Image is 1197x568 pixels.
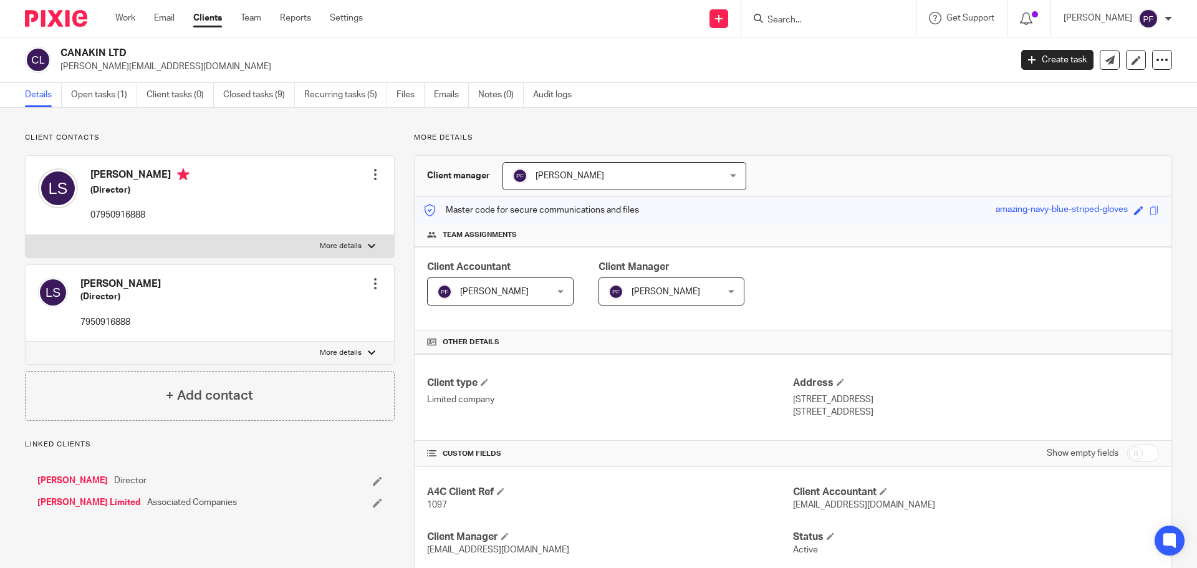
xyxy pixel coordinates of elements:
label: Show empty fields [1047,447,1118,460]
img: svg%3E [38,168,78,208]
h5: (Director) [80,291,161,303]
a: Recurring tasks (5) [304,83,387,107]
a: Files [397,83,425,107]
a: Settings [330,12,363,24]
h4: Client Accountant [793,486,1159,499]
h4: A4C Client Ref [427,486,793,499]
img: svg%3E [512,168,527,183]
p: More details [414,133,1172,143]
a: Notes (0) [478,83,524,107]
span: [EMAIL_ADDRESS][DOMAIN_NAME] [427,546,569,554]
span: [EMAIL_ADDRESS][DOMAIN_NAME] [793,501,935,509]
p: [STREET_ADDRESS] [793,406,1159,418]
a: Reports [280,12,311,24]
h3: Client manager [427,170,490,182]
span: [PERSON_NAME] [632,287,700,296]
span: 1097 [427,501,447,509]
a: Audit logs [533,83,581,107]
span: Client Accountant [427,262,511,272]
a: Work [115,12,135,24]
a: Email [154,12,175,24]
h4: Client type [427,377,793,390]
h4: Status [793,531,1159,544]
img: svg%3E [38,277,68,307]
a: Clients [193,12,222,24]
img: Pixie [25,10,87,27]
span: Team assignments [443,230,517,240]
span: Client Manager [598,262,670,272]
h4: Client Manager [427,531,793,544]
a: Client tasks (0) [147,83,214,107]
a: [PERSON_NAME] Limited [37,496,141,509]
h4: [PERSON_NAME] [80,277,161,291]
span: Active [793,546,818,554]
h5: (Director) [90,184,190,196]
span: Associated Companies [147,496,237,509]
span: Other details [443,337,499,347]
a: Create task [1021,50,1094,70]
img: svg%3E [608,284,623,299]
span: Director [114,474,147,487]
input: Search [766,15,878,26]
div: amazing-navy-blue-striped-gloves [996,203,1128,218]
p: Limited company [427,393,793,406]
h4: [PERSON_NAME] [90,168,190,184]
p: [PERSON_NAME][EMAIL_ADDRESS][DOMAIN_NAME] [60,60,1002,73]
a: Team [241,12,261,24]
span: [PERSON_NAME] [536,171,604,180]
p: [STREET_ADDRESS] [793,393,1159,406]
span: Get Support [946,14,994,22]
i: Primary [177,168,190,181]
img: svg%3E [1138,9,1158,29]
p: Client contacts [25,133,395,143]
p: Linked clients [25,440,395,450]
p: [PERSON_NAME] [1064,12,1132,24]
a: [PERSON_NAME] [37,474,108,487]
p: Master code for secure communications and files [424,204,639,216]
h2: CANAKIN LTD [60,47,814,60]
a: Open tasks (1) [71,83,137,107]
span: [PERSON_NAME] [460,287,529,296]
a: Closed tasks (9) [223,83,295,107]
h4: Address [793,377,1159,390]
a: Details [25,83,62,107]
p: More details [320,241,362,251]
p: 7950916888 [80,316,161,329]
a: Emails [434,83,469,107]
img: svg%3E [437,284,452,299]
p: More details [320,348,362,358]
h4: CUSTOM FIELDS [427,449,793,459]
img: svg%3E [25,47,51,73]
h4: + Add contact [166,386,253,405]
p: 07950916888 [90,209,190,221]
